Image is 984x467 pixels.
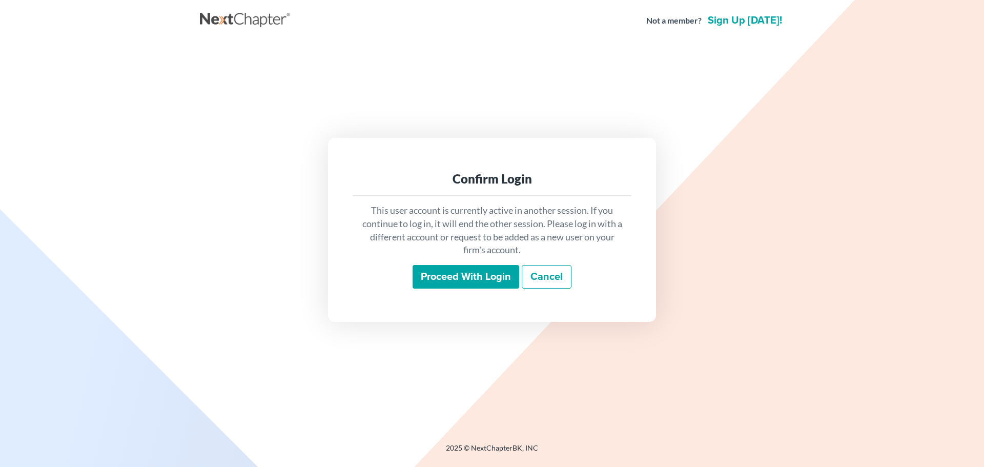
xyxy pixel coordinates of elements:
[361,204,623,257] p: This user account is currently active in another session. If you continue to log in, it will end ...
[646,15,702,27] strong: Not a member?
[706,15,784,26] a: Sign up [DATE]!
[200,443,784,461] div: 2025 © NextChapterBK, INC
[361,171,623,187] div: Confirm Login
[413,265,519,289] input: Proceed with login
[522,265,571,289] a: Cancel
